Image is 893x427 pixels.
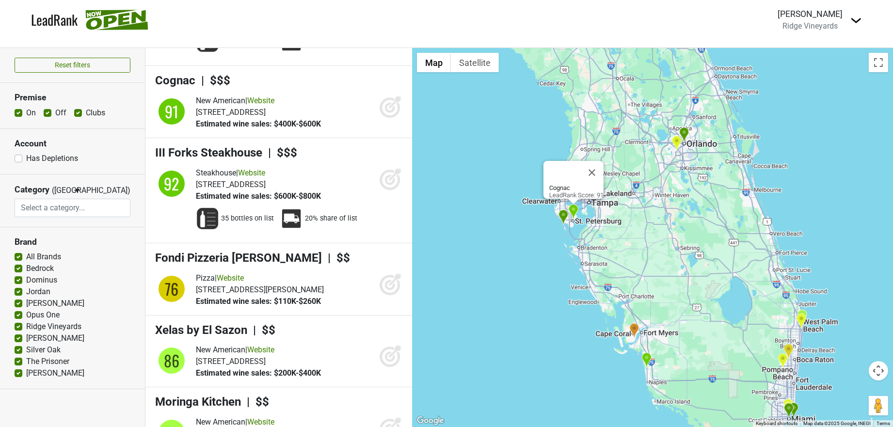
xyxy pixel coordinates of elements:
h4: Fondi Pizzeria [PERSON_NAME] | $$ [155,251,402,265]
label: Has Depletions [26,153,78,164]
button: Close [580,161,604,184]
span: Map data ©2025 Google, INEGI [803,421,871,426]
img: quadrant_split.svg [155,344,188,377]
div: Malio's Beach House [558,209,569,225]
img: Percent Distributor Share [280,207,303,230]
label: Silver Oak [26,344,61,356]
div: 91 [157,97,186,126]
img: quadrant_split.svg [155,95,188,128]
label: Dominus [26,274,57,286]
label: All Brands [26,251,61,263]
span: Estimated wine sales: $200K-$400K [196,368,321,378]
span: [STREET_ADDRESS] [196,108,266,117]
div: | [196,95,321,107]
span: 35 bottles on list [221,214,274,223]
label: Ridge Vineyards [26,321,81,332]
button: Drag Pegman onto the map to open Street View [869,396,888,415]
div: LeadRank Score: 91 [549,184,604,199]
img: Now Open [85,10,148,30]
span: [STREET_ADDRESS] [196,180,266,189]
span: Estimated wine sales: $400K-$600K [196,119,321,128]
div: Cognac [568,204,578,220]
a: Website [238,168,265,177]
span: New American [196,345,245,354]
label: Jordan [26,286,50,298]
span: Estimated wine sales: $600K-$800K [196,191,321,201]
span: [STREET_ADDRESS] [196,357,266,366]
img: quadrant_split.svg [155,167,188,200]
label: On [26,107,36,119]
div: Maple & Ash [783,401,794,417]
div: 86 [157,346,186,375]
button: Toggle fullscreen view [869,53,888,72]
span: Estimated wine sales: $110K-$260K [196,297,321,306]
div: Clase Azul Restaurant [629,323,639,339]
h4: Cognac | $$$ [155,74,402,88]
a: LeadRank [31,10,78,30]
span: 20% share of list [305,214,357,223]
div: 76 [157,274,186,303]
a: Open this area in Google Maps (opens a new window) [415,414,446,427]
button: Keyboard shortcuts [756,420,797,427]
span: Steakhouse [196,168,236,177]
input: Select a category... [15,199,130,217]
h4: Xelas by El Sazon | $$ [155,323,402,337]
label: [PERSON_NAME] [26,332,84,344]
span: New American [196,417,245,427]
h3: Category [15,185,49,195]
div: Eddie & Vinny’s Coastal Italian [778,353,788,369]
div: Whole Foods Market [783,344,794,360]
div: Leiah [679,127,689,143]
span: ▼ [74,186,81,195]
button: Map camera controls [869,361,888,380]
label: The Prisoner [26,356,69,367]
label: Clubs [86,107,105,119]
img: Dropdown Menu [850,15,862,26]
h3: Brand [15,237,130,247]
a: Website [247,417,274,427]
h4: Moringa Kitchen | $$ [155,395,402,409]
label: Bedrock [26,263,54,274]
button: Reset filters [15,58,130,73]
div: 92 [157,169,186,198]
h3: Premise [15,93,130,103]
div: | [196,167,321,179]
label: [PERSON_NAME] [26,367,84,379]
span: [STREET_ADDRESS][PERSON_NAME] [196,285,324,294]
span: New American [196,96,245,105]
button: Show street map [417,53,451,72]
div: | [196,344,321,356]
div: [PERSON_NAME] [778,8,843,20]
b: Cognac [549,184,570,191]
a: Website [247,345,274,354]
div: | [196,272,324,284]
span: ([GEOGRAPHIC_DATA]) [52,185,71,199]
a: Website [247,96,274,105]
img: Wine List [196,207,219,230]
div: CLAUDIE [784,403,794,419]
div: Rare Collects Liquors & Wine [783,398,793,414]
label: [PERSON_NAME] [26,298,84,309]
div: Mary Lou's [796,313,806,329]
span: Ridge Vineyards [782,21,838,31]
a: Terms [877,421,890,426]
span: Pizza [196,273,215,283]
div: Persis Indian Grill - International Drive [671,135,682,151]
div: Salute Ristorante Palm Beach [797,309,807,325]
img: quadrant_split.svg [155,272,188,305]
img: Google [415,414,446,427]
label: Off [55,107,66,119]
button: Show satellite imagery [451,53,499,72]
a: Website [217,273,244,283]
div: The Perry Hotel Naples [641,352,652,368]
h4: III Forks Steakhouse | $$$ [155,146,402,160]
h3: Account [15,139,130,149]
label: Opus One [26,309,60,321]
